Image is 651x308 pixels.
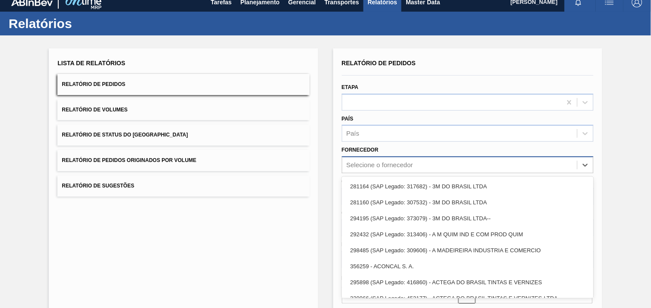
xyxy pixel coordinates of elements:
div: Selecione o fornecedor [347,162,413,169]
button: Relatório de Pedidos Originados por Volume [57,150,309,171]
span: Relatório de Sugestões [62,183,134,189]
h1: Relatórios [9,19,162,29]
div: 281164 (SAP Legado: 317682) - 3M DO BRASIL LTDA [342,178,594,194]
button: Relatório de Volumes [57,99,309,121]
button: Relatório de Sugestões [57,175,309,197]
div: 292432 (SAP Legado: 313406) - A M QUIM IND E COM PROD QUIM [342,226,594,242]
span: Relatório de Pedidos [342,60,416,67]
span: Relatório de Pedidos Originados por Volume [62,157,196,163]
div: 294195 (SAP Legado: 373079) - 3M DO BRASIL LTDA-- [342,210,594,226]
span: Relatório de Volumes [62,107,127,113]
div: País [347,130,360,137]
div: 356259 - ACONCAL S. A. [342,258,594,274]
div: 320966 (SAP Legado: 452177) - ACTEGA DO BRASIL TINTAS E VERNIZES-LTDA.- [342,290,594,306]
button: Relatório de Pedidos [57,74,309,95]
button: Relatório de Status do [GEOGRAPHIC_DATA] [57,124,309,146]
span: Lista de Relatórios [57,60,125,67]
span: Relatório de Pedidos [62,81,125,87]
label: Fornecedor [342,147,379,153]
div: 295898 (SAP Legado: 416860) - ACTEGA DO BRASIL TINTAS E VERNIZES [342,274,594,290]
div: 298485 (SAP Legado: 309606) - A MADEIREIRA INDUSTRIA E COMERCIO [342,242,594,258]
span: Relatório de Status do [GEOGRAPHIC_DATA] [62,132,188,138]
label: Etapa [342,84,359,90]
div: 281160 (SAP Legado: 307532) - 3M DO BRASIL LTDA [342,194,594,210]
label: País [342,116,354,122]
